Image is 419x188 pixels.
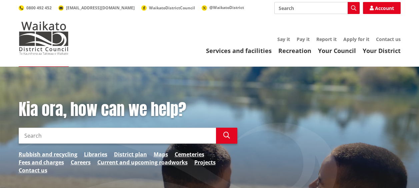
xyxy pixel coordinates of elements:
span: 0800 492 452 [26,5,52,11]
a: Projects [194,158,216,166]
img: Waikato District Council - Te Kaunihera aa Takiwaa o Waikato [19,21,69,55]
a: Fees and charges [19,158,64,166]
a: Careers [71,158,91,166]
a: Report it [316,36,337,42]
a: Services and facilities [206,47,272,55]
a: Your Council [318,47,356,55]
span: @WaikatoDistrict [209,5,244,10]
a: Libraries [84,150,107,158]
a: Pay it [297,36,310,42]
a: WaikatoDistrictCouncil [141,5,195,11]
a: @WaikatoDistrict [202,5,244,10]
a: Account [363,2,401,14]
a: Contact us [19,166,47,174]
a: Your District [363,47,401,55]
span: [EMAIL_ADDRESS][DOMAIN_NAME] [66,5,135,11]
a: Cemeteries [175,150,204,158]
a: Rubbish and recycling [19,150,77,158]
a: Recreation [278,47,311,55]
a: [EMAIL_ADDRESS][DOMAIN_NAME] [58,5,135,11]
iframe: Messenger Launcher [388,160,412,184]
a: Contact us [376,36,401,42]
input: Search input [274,2,360,14]
a: Apply for it [343,36,369,42]
h1: Kia ora, how can we help? [19,100,237,119]
a: 0800 492 452 [19,5,52,11]
a: District plan [114,150,147,158]
input: Search input [19,128,216,144]
a: Current and upcoming roadworks [97,158,188,166]
a: Maps [154,150,168,158]
a: Say it [277,36,290,42]
span: WaikatoDistrictCouncil [149,5,195,11]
